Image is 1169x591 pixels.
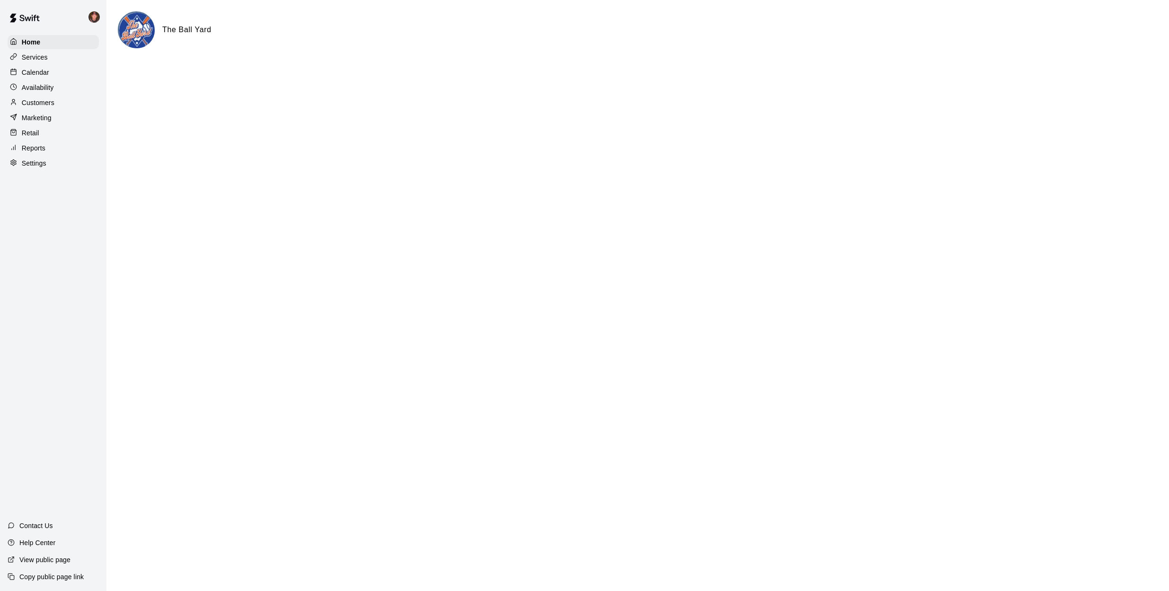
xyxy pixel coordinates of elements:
[8,50,99,64] a: Services
[119,13,155,48] img: The Ball Yard logo
[22,68,49,77] p: Calendar
[8,65,99,79] a: Calendar
[22,113,52,123] p: Marketing
[8,111,99,125] a: Marketing
[87,8,106,26] div: Mike Skogen
[8,126,99,140] a: Retail
[8,156,99,170] a: Settings
[19,572,84,582] p: Copy public page link
[19,555,70,565] p: View public page
[22,143,45,153] p: Reports
[8,80,99,95] a: Availability
[22,128,39,138] p: Retail
[22,159,46,168] p: Settings
[162,24,211,36] h6: The Ball Yard
[19,538,55,547] p: Help Center
[19,521,53,530] p: Contact Us
[22,83,54,92] p: Availability
[22,37,41,47] p: Home
[22,98,54,107] p: Customers
[88,11,100,23] img: Mike Skogen
[8,141,99,155] a: Reports
[8,35,99,49] a: Home
[8,96,99,110] a: Customers
[22,53,48,62] p: Services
